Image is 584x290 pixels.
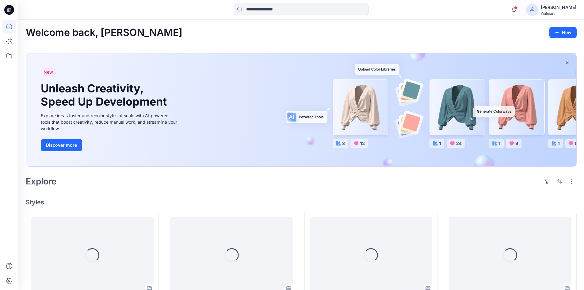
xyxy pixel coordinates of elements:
[41,139,82,151] button: Discover more
[44,68,53,76] span: New
[541,4,576,11] div: [PERSON_NAME]
[549,27,577,38] button: New
[26,199,577,206] h4: Styles
[41,82,170,108] h1: Unleash Creativity, Speed Up Development
[530,7,535,12] svg: avatar
[26,176,57,186] h2: Explore
[41,112,179,132] div: Explore ideas faster and recolor styles at scale with AI-powered tools that boost creativity, red...
[26,27,182,38] h2: Welcome back, [PERSON_NAME]
[541,11,576,16] div: Walmart
[41,139,179,151] a: Discover more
